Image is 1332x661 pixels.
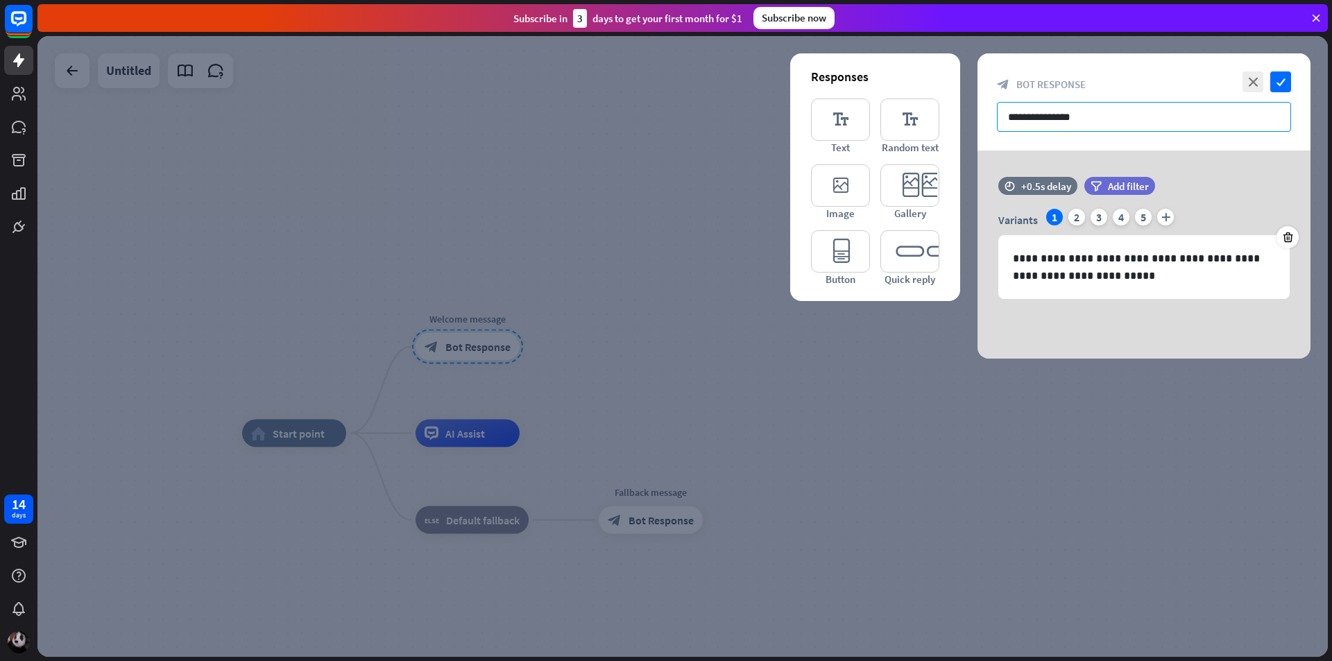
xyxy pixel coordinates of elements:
div: 3 [1091,209,1107,225]
i: plus [1157,209,1174,225]
i: close [1243,71,1263,92]
i: block_bot_response [997,78,1009,91]
div: 14 [12,498,26,510]
div: 4 [1113,209,1129,225]
div: Subscribe in days to get your first month for $1 [513,9,742,28]
div: Subscribe now [753,7,835,29]
div: days [12,510,26,520]
span: Add filter [1108,180,1149,193]
a: 14 days [4,495,33,524]
i: time [1005,181,1015,191]
span: Variants [998,213,1038,227]
div: 1 [1046,209,1063,225]
div: +0.5s delay [1021,180,1071,193]
button: Open LiveChat chat widget [11,6,53,47]
i: filter [1091,181,1102,191]
div: 2 [1068,209,1085,225]
span: Bot Response [1016,78,1086,91]
i: check [1270,71,1291,92]
div: 3 [573,9,587,28]
div: 5 [1135,209,1152,225]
